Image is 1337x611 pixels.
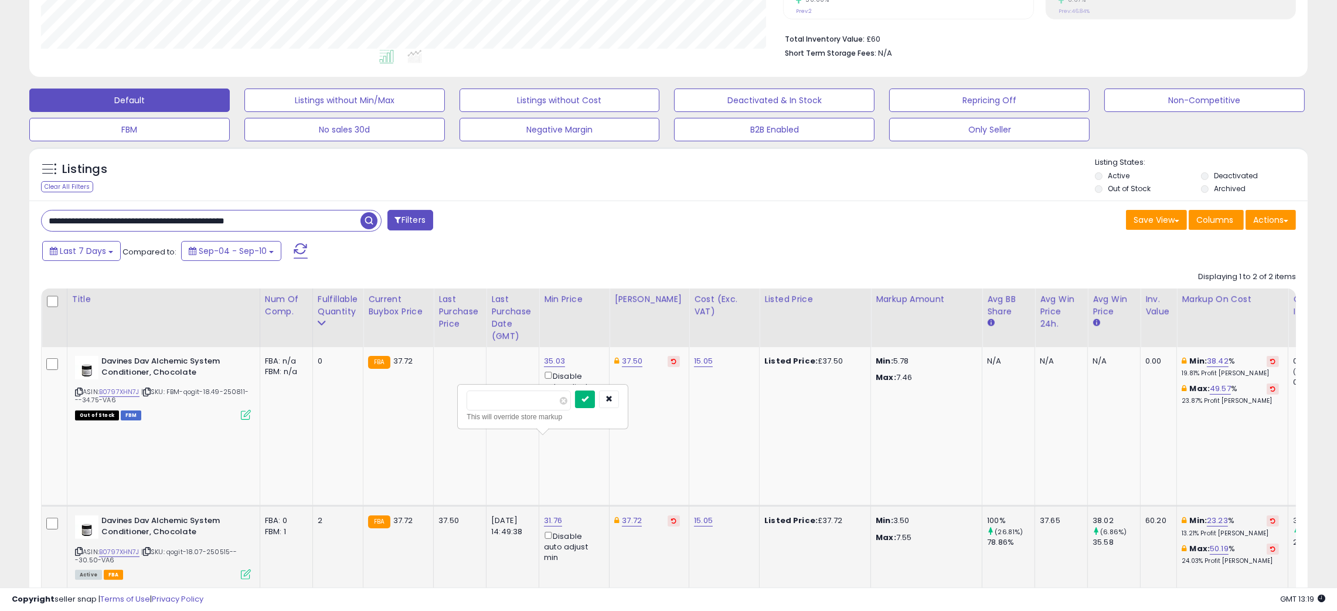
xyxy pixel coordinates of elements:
[152,593,203,605] a: Privacy Policy
[318,515,354,526] div: 2
[544,293,604,305] div: Min Price
[622,355,642,367] a: 37.50
[995,527,1023,537] small: (26.81%)
[1126,210,1187,230] button: Save View
[1182,515,1279,537] div: %
[104,570,124,580] span: FBA
[75,387,249,405] span: | SKU: FBM-qogit-18.49-250811---34.75-VA6
[1190,515,1207,526] b: Min:
[764,356,862,366] div: £37.50
[764,515,818,526] b: Listed Price:
[1182,557,1279,565] p: 24.03% Profit [PERSON_NAME]
[368,515,390,528] small: FBA
[1190,543,1210,554] b: Max:
[1182,369,1279,378] p: 19.81% Profit [PERSON_NAME]
[987,515,1035,526] div: 100%
[876,356,973,366] p: 5.78
[876,532,896,543] strong: Max:
[1182,356,1279,378] div: %
[878,47,892,59] span: N/A
[75,570,102,580] span: All listings currently available for purchase on Amazon
[100,593,150,605] a: Terms of Use
[764,355,818,366] b: Listed Price:
[1093,318,1100,328] small: Avg Win Price.
[12,594,203,605] div: seller snap | |
[694,515,713,527] a: 15.05
[75,356,98,379] img: 31X-Ug58CPL._SL40_.jpg
[75,356,251,419] div: ASIN:
[181,241,281,261] button: Sep-04 - Sep-10
[622,515,642,527] a: 37.72
[1182,544,1279,565] div: %
[764,293,866,305] div: Listed Price
[75,547,237,565] span: | SKU: qogit-18.07-250515---30.50-VA6
[99,387,140,397] a: B0797XHN7J
[123,246,176,257] span: Compared to:
[491,515,530,537] div: [DATE] 14:49:38
[1214,171,1258,181] label: Deactivated
[1280,593,1325,605] span: 2025-09-18 13:19 GMT
[876,532,973,543] p: 7.55
[876,515,893,526] strong: Min:
[876,515,973,526] p: 3.50
[101,356,244,381] b: Davines Dav Alchemic System Conditioner, Chocolate
[785,48,876,58] b: Short Term Storage Fees:
[1207,355,1229,367] a: 38.42
[1040,356,1079,366] div: N/A
[764,515,862,526] div: £37.72
[265,515,304,526] div: FBA: 0
[387,210,433,230] button: Filters
[491,293,534,342] div: Last Purchase Date (GMT)
[876,293,977,305] div: Markup Amount
[75,410,119,420] span: All listings that are currently out of stock and unavailable for purchase on Amazon
[393,355,413,366] span: 37.72
[1182,293,1283,305] div: Markup on Cost
[244,89,445,112] button: Listings without Min/Max
[796,8,812,15] small: Prev: 2
[987,356,1026,366] div: N/A
[121,410,142,420] span: FBM
[1182,397,1279,405] p: 23.87% Profit [PERSON_NAME]
[1104,89,1305,112] button: Non-Competitive
[1100,527,1127,537] small: (6.86%)
[42,241,121,261] button: Last 7 Days
[368,356,390,369] small: FBA
[318,356,354,366] div: 0
[1189,210,1244,230] button: Columns
[99,547,140,557] a: B0797XHN7J
[674,118,875,141] button: B2B Enabled
[62,161,107,178] h5: Listings
[674,89,875,112] button: Deactivated & In Stock
[1196,214,1233,226] span: Columns
[368,293,428,318] div: Current Buybox Price
[1182,383,1279,405] div: %
[438,293,481,330] div: Last Purchase Price
[318,293,358,318] div: Fulfillable Quantity
[29,89,230,112] button: Default
[1182,529,1279,538] p: 13.21% Profit [PERSON_NAME]
[987,318,994,328] small: Avg BB Share.
[29,118,230,141] button: FBM
[1207,515,1228,527] a: 23.23
[785,34,865,44] b: Total Inventory Value:
[460,118,660,141] button: Negative Margin
[1093,356,1131,366] div: N/A
[1093,515,1140,526] div: 38.02
[244,118,445,141] button: No sales 30d
[101,515,244,540] b: Davines Dav Alchemic System Conditioner, Chocolate
[1198,271,1296,283] div: Displaying 1 to 2 of 2 items
[1040,293,1083,330] div: Avg Win Price 24h.
[1108,171,1130,181] label: Active
[987,293,1030,318] div: Avg BB Share
[614,293,684,305] div: [PERSON_NAME]
[1093,293,1135,318] div: Avg Win Price
[544,369,600,403] div: Disable auto adjust min
[1095,157,1308,168] p: Listing States:
[1246,210,1296,230] button: Actions
[75,515,98,539] img: 31X-Ug58CPL._SL40_.jpg
[75,515,251,578] div: ASIN:
[544,529,600,563] div: Disable auto adjust min
[1190,383,1210,394] b: Max:
[544,515,562,527] a: 31.76
[889,89,1090,112] button: Repricing Off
